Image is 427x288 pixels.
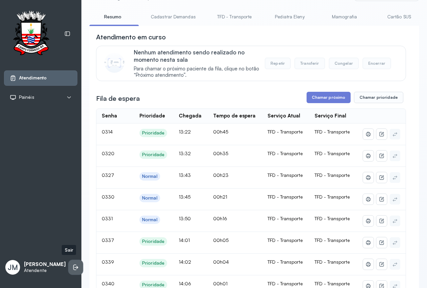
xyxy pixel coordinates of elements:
span: TFD - Transporte [315,151,350,156]
span: TFD - Transporte [315,129,350,134]
span: 00h05 [213,237,229,243]
span: 00h21 [213,194,227,200]
span: 0340 [102,281,114,286]
div: Serviço Final [315,113,346,119]
p: Nenhum atendimento sendo realizado no momento nesta sala [134,49,265,63]
div: Prioridade [142,260,164,266]
div: Serviço Atual [268,113,300,119]
div: Prioridade [142,130,164,136]
div: Normal [142,217,157,223]
button: Chamar próximo [307,92,351,103]
span: 00h45 [213,129,228,134]
div: TFD - Transporte [268,172,304,178]
h3: Fila de espera [96,94,140,103]
span: Para chamar o próximo paciente da fila, clique no botão “Próximo atendimento”. [134,66,265,78]
div: Normal [142,195,157,201]
a: Resumo [89,11,136,22]
span: Painéis [19,94,34,100]
span: 13:32 [179,151,191,156]
span: 13:22 [179,129,191,134]
div: Chegada [179,113,201,119]
span: Atendimento [19,75,47,81]
span: TFD - Transporte [315,194,350,200]
span: 0339 [102,259,114,265]
p: Atendente [24,268,66,273]
a: Atendimento [10,75,72,81]
span: 0330 [102,194,114,200]
span: TFD - Transporte [315,172,350,178]
div: Prioridade [142,282,164,288]
span: TFD - Transporte [315,281,350,286]
span: 13:43 [179,172,191,178]
span: 0320 [102,151,114,156]
a: Cartão SUS [376,11,422,22]
a: Mamografia [321,11,368,22]
span: 00h23 [213,172,229,178]
span: 13:50 [179,216,191,221]
button: Encerrar [363,58,391,69]
span: TFD - Transporte [315,259,350,265]
span: 13:45 [179,194,190,200]
span: 14:01 [179,237,190,243]
span: 14:02 [179,259,191,265]
div: Tempo de espera [213,113,256,119]
div: TFD - Transporte [268,281,304,287]
img: Logotipo do estabelecimento [7,11,55,57]
button: Repetir [265,58,291,69]
a: Pediatra Eleny [266,11,313,22]
span: 00h04 [213,259,229,265]
button: Chamar prioridade [354,92,403,103]
div: TFD - Transporte [268,194,304,200]
div: Prioridade [142,239,164,244]
span: 0331 [102,216,113,221]
div: TFD - Transporte [268,129,304,135]
div: Senha [102,113,117,119]
button: Transferir [295,58,325,69]
div: TFD - Transporte [268,237,304,243]
h3: Atendimento em curso [96,32,166,42]
div: TFD - Transporte [268,151,304,157]
div: TFD - Transporte [268,259,304,265]
div: Prioridade [142,152,164,158]
span: 0337 [102,237,114,243]
span: TFD - Transporte [315,237,350,243]
span: 0314 [102,129,113,134]
div: Normal [142,174,157,179]
a: TFD - Transporte [210,11,259,22]
span: 0327 [102,172,114,178]
a: Cadastrar Demandas [144,11,202,22]
div: TFD - Transporte [268,216,304,222]
button: Congelar [329,58,359,69]
span: 00h16 [213,216,227,221]
img: Imagem de CalloutCard [104,53,124,73]
span: TFD - Transporte [315,216,350,221]
span: 14:06 [179,281,191,286]
div: Prioridade [139,113,165,119]
span: 00h35 [213,151,228,156]
span: 00h01 [213,281,228,286]
p: [PERSON_NAME] [24,261,66,268]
